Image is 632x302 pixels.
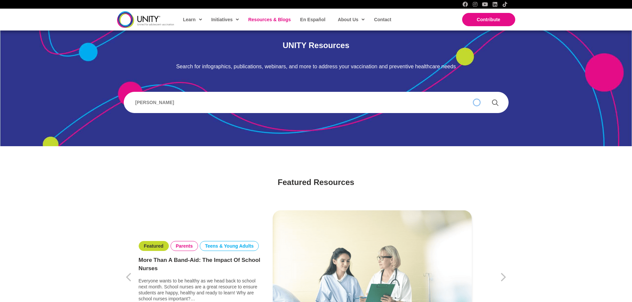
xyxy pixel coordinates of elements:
[183,15,202,25] span: Learn
[248,17,291,22] span: Resources & Blogs
[477,17,500,22] span: Contribute
[462,2,468,7] a: Facebook
[371,12,394,27] a: Contact
[139,278,261,302] p: Everyone wants to be healthy as we head back to school next month. School nurses are a great reso...
[278,178,354,187] span: Featured Resources
[144,243,164,249] a: Featured
[472,2,478,7] a: Instagram
[205,243,254,249] a: Teens & Young Adults
[245,12,293,27] a: Resources & Blogs
[374,17,391,22] span: Contact
[130,95,488,110] form: Search form
[462,13,515,26] a: Contribute
[139,256,261,273] a: More Than a Band-Aid: The Impact of School Nurses
[482,2,488,7] a: YouTube
[124,63,509,70] p: Search for infographics, publications, webinars, and more to address your vaccination and prevent...
[117,11,174,28] img: unity-logo-dark
[502,2,508,7] a: TikTok
[334,12,367,27] a: About Us
[130,95,485,110] input: Search input
[211,15,239,25] span: Initiatives
[492,2,498,7] a: LinkedIn
[283,41,349,50] span: UNITY Resources
[297,12,328,27] a: En Español
[300,17,325,22] span: En Español
[176,243,193,249] a: Parents
[338,15,365,25] span: About Us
